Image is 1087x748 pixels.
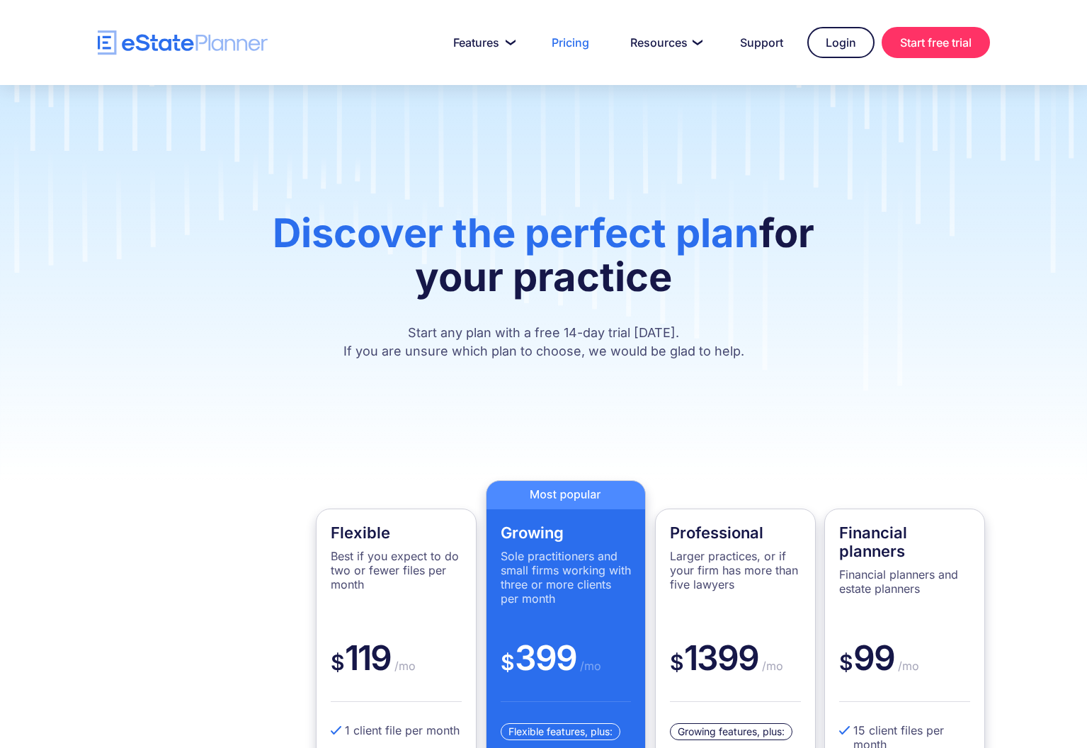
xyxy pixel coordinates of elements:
li: 1 client file per month [331,723,462,737]
h4: Growing [501,523,632,542]
span: /mo [894,659,919,673]
a: Pricing [535,28,606,57]
span: Discover the perfect plan [273,209,759,257]
a: Support [723,28,800,57]
span: /mo [391,659,416,673]
p: Best if you expect to do two or fewer files per month [331,549,462,591]
div: 119 [331,637,462,702]
a: Features [436,28,528,57]
p: Sole practitioners and small firms working with three or more clients per month [501,549,632,606]
a: Login [807,27,875,58]
a: home [98,30,268,55]
div: 99 [839,637,970,702]
h1: for your practice [239,211,848,313]
div: 1399 [670,637,801,702]
span: /mo [576,659,601,673]
a: Start free trial [882,27,990,58]
h4: Flexible [331,523,462,542]
div: 399 [501,637,632,702]
span: $ [331,650,345,675]
div: Flexible features, plus: [501,723,620,740]
p: Start any plan with a free 14-day trial [DATE]. If you are unsure which plan to choose, we would ... [239,324,848,361]
span: $ [670,650,684,675]
div: Growing features, plus: [670,723,792,740]
p: Financial planners and estate planners [839,567,970,596]
span: $ [839,650,853,675]
span: /mo [758,659,783,673]
h4: Professional [670,523,801,542]
p: Larger practices, or if your firm has more than five lawyers [670,549,801,591]
span: $ [501,650,515,675]
h4: Financial planners [839,523,970,560]
a: Resources [613,28,716,57]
